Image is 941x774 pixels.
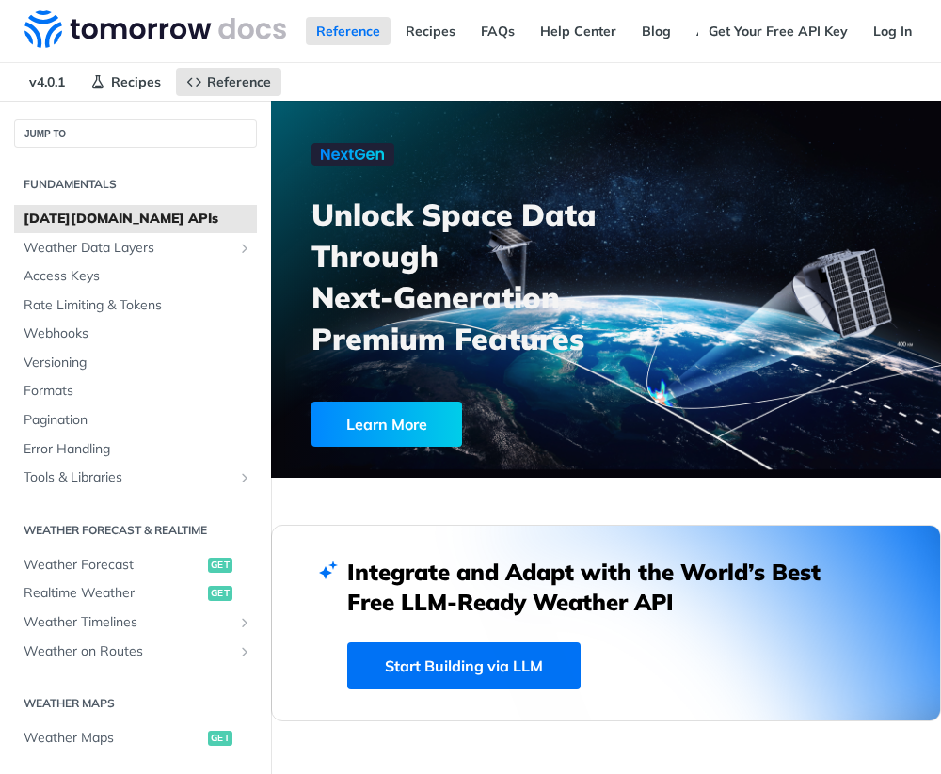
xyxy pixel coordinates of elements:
span: get [208,558,232,573]
a: API Status [686,17,774,45]
h2: Weather Forecast & realtime [14,522,257,539]
a: Error Handling [14,435,257,464]
span: Weather Forecast [24,556,203,575]
span: get [208,586,232,601]
button: Show subpages for Weather Timelines [237,615,252,630]
a: Weather on RoutesShow subpages for Weather on Routes [14,638,257,666]
a: Pagination [14,406,257,434]
span: Tools & Libraries [24,468,232,487]
img: Tomorrow.io Weather API Docs [24,10,286,48]
span: Reference [207,73,271,90]
a: Help Center [530,17,627,45]
span: Formats [24,382,252,401]
a: Realtime Weatherget [14,579,257,608]
span: Weather Data Layers [24,239,232,258]
a: Recipes [395,17,466,45]
a: Blog [631,17,681,45]
span: Webhooks [24,324,252,343]
span: Access Keys [24,267,252,286]
button: Show subpages for Weather on Routes [237,644,252,659]
a: Versioning [14,349,257,377]
a: [DATE][DOMAIN_NAME] APIs [14,205,257,233]
a: Tools & LibrariesShow subpages for Tools & Libraries [14,464,257,492]
h2: Integrate and Adapt with the World’s Best Free LLM-Ready Weather API [347,557,865,617]
button: Show subpages for Tools & Libraries [237,470,252,485]
img: NextGen [311,143,394,166]
a: FAQs [470,17,525,45]
a: Weather Mapsget [14,724,257,752]
span: Rate Limiting & Tokens [24,296,252,315]
a: Formats [14,377,257,405]
a: Reference [306,17,391,45]
a: Webhooks [14,320,257,348]
span: Versioning [24,354,252,372]
a: Access Keys [14,262,257,291]
h3: Unlock Space Data Through Next-Generation Premium Features [311,194,627,359]
span: get [208,731,232,746]
span: v4.0.1 [19,68,75,96]
button: Show subpages for Weather Data Layers [237,241,252,256]
a: Weather Forecastget [14,551,257,579]
button: JUMP TO [14,119,257,148]
a: Recipes [80,68,171,96]
a: Start Building via LLM [347,642,581,689]
a: Get Your Free API Key [698,17,858,45]
a: Learn More [311,402,564,447]
a: Reference [176,68,281,96]
span: Error Handling [24,440,252,459]
h2: Fundamentals [14,176,257,193]
a: Weather TimelinesShow subpages for Weather Timelines [14,608,257,637]
span: Recipes [111,73,161,90]
span: Realtime Weather [24,584,203,603]
a: Weather Data LayersShow subpages for Weather Data Layers [14,234,257,262]
h2: Weather Maps [14,695,257,712]
span: Weather on Routes [24,642,232,661]
div: Learn More [311,402,462,447]
a: Rate Limiting & Tokens [14,292,257,320]
span: Pagination [24,411,252,430]
span: [DATE][DOMAIN_NAME] APIs [24,210,252,229]
a: Log In [863,17,922,45]
span: Weather Maps [24,729,203,748]
span: Weather Timelines [24,613,232,632]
